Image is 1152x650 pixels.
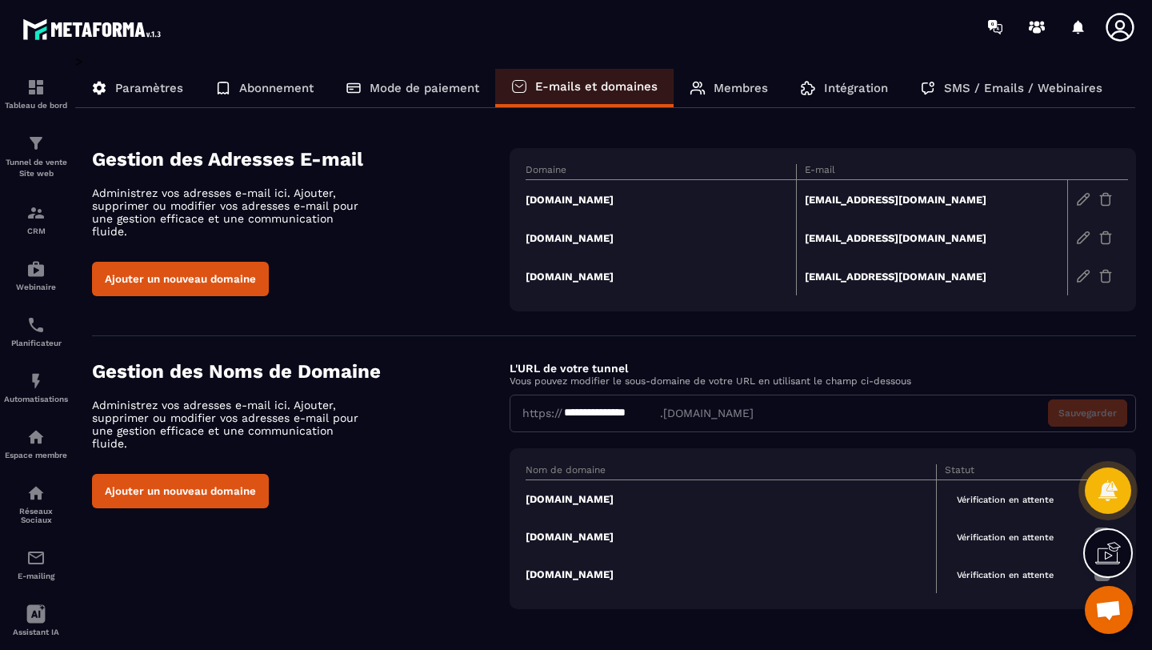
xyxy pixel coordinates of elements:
p: Abonnement [239,81,314,95]
p: Tunnel de vente Site web [4,157,68,179]
p: Tableau de bord [4,101,68,110]
a: schedulerschedulerPlanificateur [4,303,68,359]
p: Assistant IA [4,628,68,636]
p: E-mailing [4,572,68,580]
p: Mode de paiement [370,81,479,95]
p: Vous pouvez modifier le sous-domaine de votre URL en utilisant le champ ci-dessous [510,375,1136,387]
td: [DOMAIN_NAME] [526,556,937,593]
p: Administrez vos adresses e-mail ici. Ajouter, supprimer ou modifier vos adresses e-mail pour une ... [92,187,372,238]
a: social-networksocial-networkRéseaux Sociaux [4,471,68,536]
a: automationsautomationsEspace membre [4,415,68,471]
td: [EMAIL_ADDRESS][DOMAIN_NAME] [797,257,1068,295]
span: Vérification en attente [945,491,1066,509]
td: [EMAIL_ADDRESS][DOMAIN_NAME] [797,180,1068,219]
a: automationsautomationsWebinaire [4,247,68,303]
p: CRM [4,227,68,235]
td: [DOMAIN_NAME] [526,180,797,219]
img: edit-gr.78e3acdd.svg [1076,269,1090,283]
p: Webinaire [4,283,68,291]
p: Paramètres [115,81,183,95]
img: formation [26,134,46,153]
h4: Gestion des Adresses E-mail [92,148,510,171]
td: [DOMAIN_NAME] [526,219,797,257]
a: formationformationCRM [4,191,68,247]
img: formation [26,203,46,223]
div: > [75,54,1136,633]
img: scheduler [26,315,46,335]
p: Membres [714,81,768,95]
img: edit-gr.78e3acdd.svg [1076,192,1090,207]
img: trash-gr.2c9399ab.svg [1098,192,1113,207]
span: Vérification en attente [945,528,1066,547]
label: L'URL de votre tunnel [510,362,628,375]
th: E-mail [797,164,1068,180]
img: trash-gr.2c9399ab.svg [1098,231,1113,245]
th: Statut [937,464,1085,480]
a: emailemailE-mailing [4,536,68,592]
img: logo [22,14,166,44]
img: automations [26,427,46,447]
td: [DOMAIN_NAME] [526,257,797,295]
a: Assistant IA [4,592,68,648]
img: automations [26,259,46,279]
div: Ouvrir le chat [1085,586,1133,634]
p: Intégration [824,81,888,95]
p: Réseaux Sociaux [4,507,68,524]
span: Vérification en attente [945,566,1066,584]
a: formationformationTableau de bord [4,66,68,122]
a: formationformationTunnel de vente Site web [4,122,68,191]
p: Administrez vos adresses e-mail ici. Ajouter, supprimer ou modifier vos adresses e-mail pour une ... [92,399,372,450]
td: [DOMAIN_NAME] [526,518,937,556]
img: social-network [26,483,46,503]
td: [DOMAIN_NAME] [526,479,937,518]
img: formation [26,78,46,97]
img: trash-gr.2c9399ab.svg [1098,269,1113,283]
p: SMS / Emails / Webinaires [944,81,1102,95]
a: automationsautomationsAutomatisations [4,359,68,415]
p: E-mails et domaines [535,79,658,94]
img: edit-gr.78e3acdd.svg [1076,231,1090,245]
img: automations [26,371,46,391]
h4: Gestion des Noms de Domaine [92,360,510,383]
td: [EMAIL_ADDRESS][DOMAIN_NAME] [797,219,1068,257]
p: Planificateur [4,339,68,347]
p: Espace membre [4,451,68,459]
img: email [26,548,46,568]
button: Ajouter un nouveau domaine [92,474,269,508]
th: Domaine [526,164,797,180]
th: Nom de domaine [526,464,937,480]
button: Ajouter un nouveau domaine [92,262,269,296]
p: Automatisations [4,395,68,403]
